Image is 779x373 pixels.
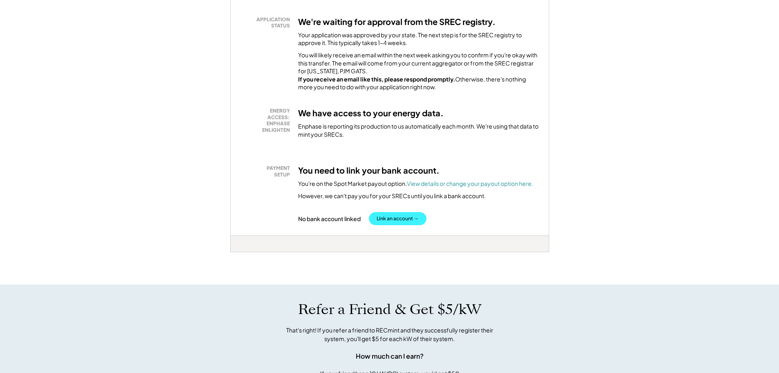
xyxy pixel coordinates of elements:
[245,16,290,29] div: APPLICATION STATUS
[298,75,455,83] strong: If you receive an email like this, please respond promptly.
[298,16,496,27] h3: We're waiting for approval from the SREC registry.
[245,165,290,178] div: PAYMENT SETUP
[298,51,539,91] div: You will likely receive an email within the next week asking you to confirm if you're okay with t...
[298,108,444,118] h3: We have access to your energy data.
[369,212,427,225] button: Link an account →
[298,301,481,318] h1: Refer a Friend & Get $5/kW
[298,215,361,222] div: No bank account linked
[356,351,424,361] div: How much can I earn?
[245,108,290,133] div: ENERGY ACCESS: ENPHASE ENLIGHTEN
[298,31,539,47] div: Your application was approved by your state. The next step is for the SREC registry to approve it...
[298,180,533,188] div: You're on the Spot Market payout option.
[230,252,260,255] div: gmzibzxm - VA Distributed
[277,326,502,343] div: That's right! If you refer a friend to RECmint and they successfully register their system, you'l...
[407,180,533,187] a: View details or change your payout option here.
[298,192,486,200] div: However, we can't pay you for your SRECs until you link a bank account.
[298,122,539,138] div: Enphase is reporting its production to us automatically each month. We're using that data to mint...
[298,165,440,176] h3: You need to link your bank account.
